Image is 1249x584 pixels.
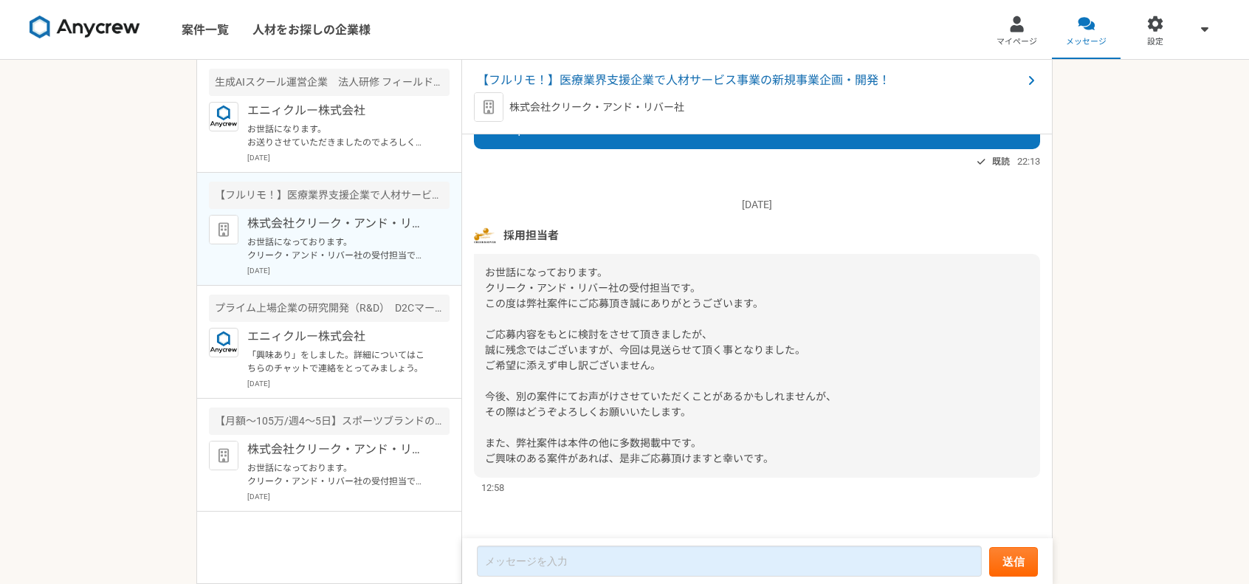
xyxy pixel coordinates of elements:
[247,215,430,233] p: 株式会社クリーク・アンド・リバー社
[247,491,450,502] p: [DATE]
[989,547,1038,577] button: 送信
[247,441,430,458] p: 株式会社クリーク・アンド・リバー社
[247,123,430,149] p: お世話になります。 お送りさせていただきましたのでよろしくお願い申し上げます。
[1066,36,1107,48] span: メッセージ
[209,295,450,322] div: プライム上場企業の研究開発（R&D） D2Cマーケティング施策の実行・改善
[30,16,140,39] img: 8DqYSo04kwAAAAASUVORK5CYII=
[247,152,450,163] p: [DATE]
[992,153,1010,171] span: 既読
[209,102,238,131] img: logo_text_blue_01.png
[485,267,836,464] span: お世話になっております。 クリーク・アンド・リバー社の受付担当です。 この度は弊社案件にご応募頂き誠にありがとうございます。 ご応募内容をもとに検討をさせて頂きましたが、 誠に残念ではございます...
[209,69,450,96] div: 生成AIスクール運営企業 法人研修 フィールドセールスリーダー候補
[474,92,503,122] img: default_org_logo-42cde973f59100197ec2c8e796e4974ac8490bb5b08a0eb061ff975e4574aa76.png
[247,348,430,375] p: 「興味あり」をしました。詳細についてはこちらのチャットで連絡をとってみましょう。
[209,328,238,357] img: logo_text_blue_01.png
[503,227,559,244] span: 採用担当者
[209,441,238,470] img: default_org_logo-42cde973f59100197ec2c8e796e4974ac8490bb5b08a0eb061ff975e4574aa76.png
[997,36,1037,48] span: マイページ
[209,215,238,244] img: default_org_logo-42cde973f59100197ec2c8e796e4974ac8490bb5b08a0eb061ff975e4574aa76.png
[477,72,1022,89] span: 【フルリモ！】医療業界支援企業で人材サービス事業の新規事業企画・開発！
[1017,154,1040,168] span: 22:13
[209,182,450,209] div: 【フルリモ！】医療業界支援企業で人材サービス事業の新規事業企画・開発！
[247,461,430,488] p: お世話になっております。 クリーク・アンド・リバー社の受付担当です。 この度は弊社案件にご興味頂き誠にありがとうございます。 お仕事のご依頼を検討するうえで詳細を確認させていただきたく、下記お送...
[481,481,504,495] span: 12:58
[474,224,496,247] img: a295da57-00b6-4b29-ba41-8cef463eb291.png
[1147,36,1163,48] span: 設定
[247,265,450,276] p: [DATE]
[247,328,430,346] p: エニィクルー株式会社
[474,197,1040,213] p: [DATE]
[509,100,684,115] p: 株式会社クリーク・アンド・リバー社
[247,236,430,262] p: お世話になっております。 クリーク・アンド・リバー社の受付担当です。 この度は弊社案件にご応募頂き誠にありがとうございます。 ご応募内容をもとに検討をさせて頂きましたが、 誠に残念ではございます...
[247,102,430,120] p: エニィクルー株式会社
[247,378,450,389] p: [DATE]
[209,408,450,435] div: 【月額～105万/週4～5日】スポーツブランドのECマーケティングマネージャー！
